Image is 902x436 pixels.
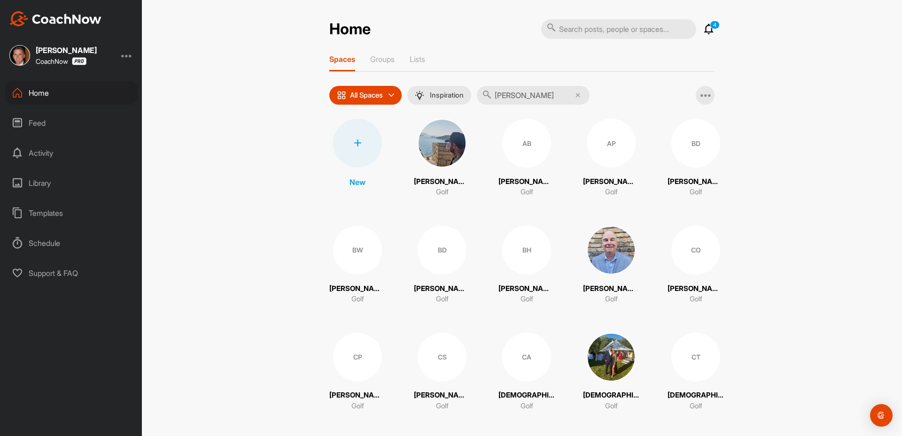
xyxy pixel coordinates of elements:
p: [PERSON_NAME] [583,283,639,294]
div: Templates [5,201,138,225]
div: Schedule [5,231,138,255]
p: Golf [690,294,702,305]
div: CS [418,333,467,382]
div: [PERSON_NAME] [36,46,97,54]
img: icon [337,91,346,100]
p: [PERSON_NAME] [414,283,470,294]
p: [DEMOGRAPHIC_DATA][PERSON_NAME] [668,390,724,401]
a: [PERSON_NAME]Golf [414,119,470,198]
p: New [350,176,365,188]
p: Groups [370,54,395,64]
p: [DEMOGRAPHIC_DATA][PERSON_NAME] [583,390,639,401]
img: square_049a6ec984f4fa1c01185bedaf384c63.jpg [418,119,467,168]
a: CT[DEMOGRAPHIC_DATA][PERSON_NAME]Golf [668,333,724,412]
a: AB[PERSON_NAME]Golf [498,119,555,198]
div: BW [333,226,382,275]
div: CT [671,333,720,382]
a: [DEMOGRAPHIC_DATA][PERSON_NAME]Golf [583,333,639,412]
div: Support & FAQ [5,261,138,285]
input: Search posts, people or spaces... [541,19,696,39]
p: Golf [605,187,618,198]
p: All Spaces [350,92,383,99]
img: square_631c60f9143d02546f955255a7b091c9.jpg [9,45,30,66]
a: CP[PERSON_NAME]Golf [329,333,386,412]
p: [PERSON_NAME] [329,390,386,401]
a: BH[PERSON_NAME]Golf [498,226,555,305]
p: [PERSON_NAME] [329,283,386,294]
div: Open Intercom Messenger [870,404,893,427]
p: [DEMOGRAPHIC_DATA][PERSON_NAME] [498,390,555,401]
div: Home [5,81,138,105]
img: square_4ca9aa6f41618db5d6f99f75cb04377c.jpg [587,226,636,275]
h2: Home [329,20,371,38]
p: Golf [351,294,364,305]
p: Golf [605,294,618,305]
p: Golf [436,401,449,412]
p: [PERSON_NAME] [668,283,724,294]
a: BD[PERSON_NAME]Golf [414,226,470,305]
img: square_994055c61fe027a104a65b9fc589d751.jpg [587,333,636,382]
p: 4 [710,21,720,29]
p: Golf [436,187,449,198]
div: Feed [5,111,138,135]
p: Golf [690,187,702,198]
p: Golf [521,401,533,412]
div: AP [587,119,636,168]
p: [PERSON_NAME] [583,176,639,187]
a: CO[PERSON_NAME]Golf [668,226,724,305]
p: Golf [521,294,533,305]
a: BW[PERSON_NAME]Golf [329,226,386,305]
p: Spaces [329,54,355,64]
p: [PERSON_NAME] [414,390,470,401]
div: AB [502,119,551,168]
div: CoachNow [36,57,86,65]
div: CO [671,226,720,275]
img: CoachNow Pro [72,57,86,65]
img: menuIcon [415,91,424,100]
p: [PERSON_NAME] [668,176,724,187]
p: Golf [605,401,618,412]
p: Golf [690,401,702,412]
p: Golf [351,401,364,412]
div: Activity [5,141,138,165]
div: BH [502,226,551,275]
p: Golf [436,294,449,305]
a: CS[PERSON_NAME]Golf [414,333,470,412]
p: [PERSON_NAME] [414,176,470,187]
div: BD [671,119,720,168]
a: BD[PERSON_NAME]Golf [668,119,724,198]
p: Lists [410,54,425,64]
img: CoachNow [9,11,101,26]
div: BD [418,226,467,275]
p: Inspiration [430,92,464,99]
p: [PERSON_NAME] [498,283,555,294]
a: [PERSON_NAME]Golf [583,226,639,305]
div: CP [333,333,382,382]
p: [PERSON_NAME] [498,176,555,187]
input: Search... [477,86,590,105]
a: CA[DEMOGRAPHIC_DATA][PERSON_NAME]Golf [498,333,555,412]
div: Library [5,171,138,195]
a: AP[PERSON_NAME]Golf [583,119,639,198]
p: Golf [521,187,533,198]
div: CA [502,333,551,382]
